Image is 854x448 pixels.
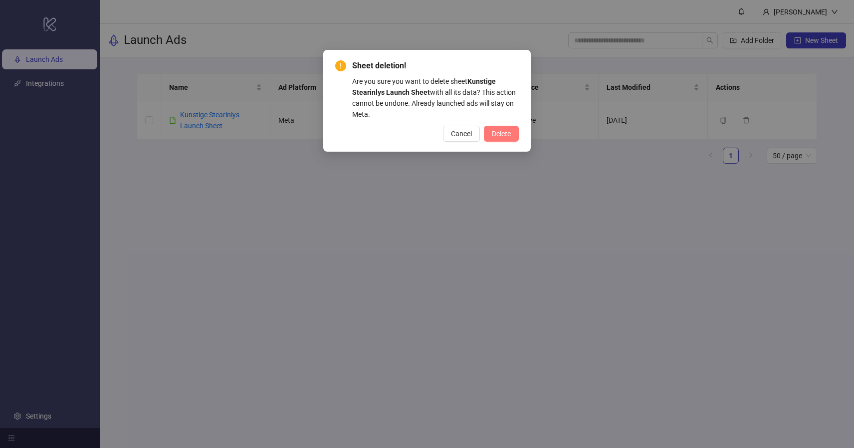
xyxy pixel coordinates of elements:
[492,130,511,138] span: Delete
[451,130,472,138] span: Cancel
[484,126,519,142] button: Delete
[352,60,519,72] span: Sheet deletion!
[443,126,480,142] button: Cancel
[352,76,519,120] div: Are you sure you want to delete sheet with all its data? This action cannot be undone. Already la...
[335,60,346,71] span: exclamation-circle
